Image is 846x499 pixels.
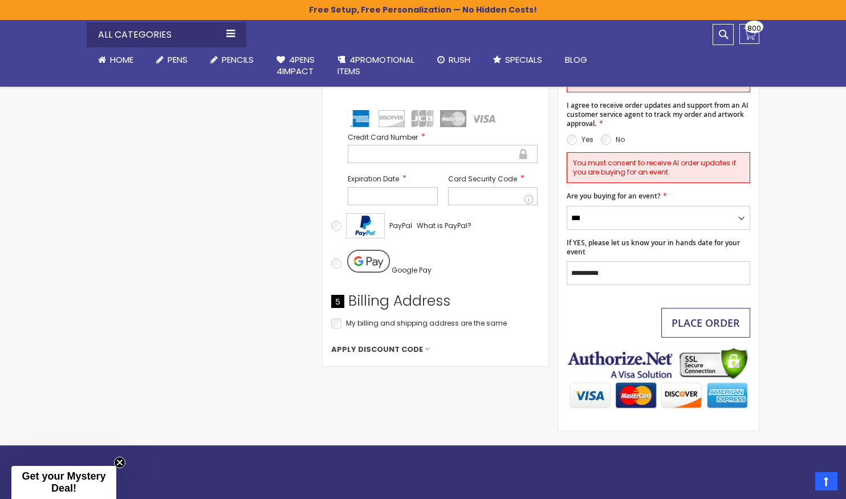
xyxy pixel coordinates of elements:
span: 4PROMOTIONAL ITEMS [337,54,414,77]
div: Billing Address [331,291,540,317]
a: What is PayPal? [417,219,471,233]
span: 800 [747,23,761,34]
span: Specials [505,54,542,66]
a: Pencils [199,47,265,72]
span: My billing and shipping address are the same [346,318,507,328]
img: mastercard [440,110,466,127]
span: Get your Mystery Deal! [22,470,105,494]
a: Home [87,47,145,72]
label: No [616,135,625,144]
div: All Categories [87,22,246,47]
img: Acceptance Mark [346,213,385,238]
span: 4Pens 4impact [276,54,315,77]
label: Yes [581,135,593,144]
span: Are you buying for an event? [567,191,660,201]
span: Rush [449,54,470,66]
a: Pens [145,47,199,72]
label: Credit Card Number [348,132,538,143]
img: amex [348,110,374,127]
div: You must consent to receive AI order updates if you are buying for an event. [567,152,750,183]
button: Close teaser [114,457,125,468]
span: What is PayPal? [417,221,471,230]
label: Card Security Code [448,173,538,184]
a: Top [815,472,837,490]
a: Specials [482,47,554,72]
span: Blog [565,54,587,66]
a: 4PROMOTIONALITEMS [326,47,426,84]
a: 4Pens4impact [265,47,326,84]
img: discover [379,110,405,127]
span: Pencils [222,54,254,66]
span: Pens [168,54,188,66]
div: Secure transaction [518,147,528,161]
span: Apply Discount Code [331,344,423,355]
img: Pay with Google Pay [347,250,390,273]
div: Get your Mystery Deal!Close teaser [11,466,116,499]
span: If YES, please let us know your in hands date for your event [567,238,740,257]
span: I agree to receive order updates and support from an AI customer service agent to track my order ... [567,100,749,128]
span: Home [110,54,133,66]
img: jcb [409,110,436,127]
span: Place Order [672,316,740,330]
span: Google Pay [392,265,432,275]
button: Place Order [661,308,750,338]
span: Credit Card [372,79,413,88]
span: PayPal [389,221,412,230]
a: 800 [739,24,759,44]
label: Expiration Date [348,173,438,184]
img: visa [471,110,497,127]
a: Blog [554,47,599,72]
a: Rush [426,47,482,72]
